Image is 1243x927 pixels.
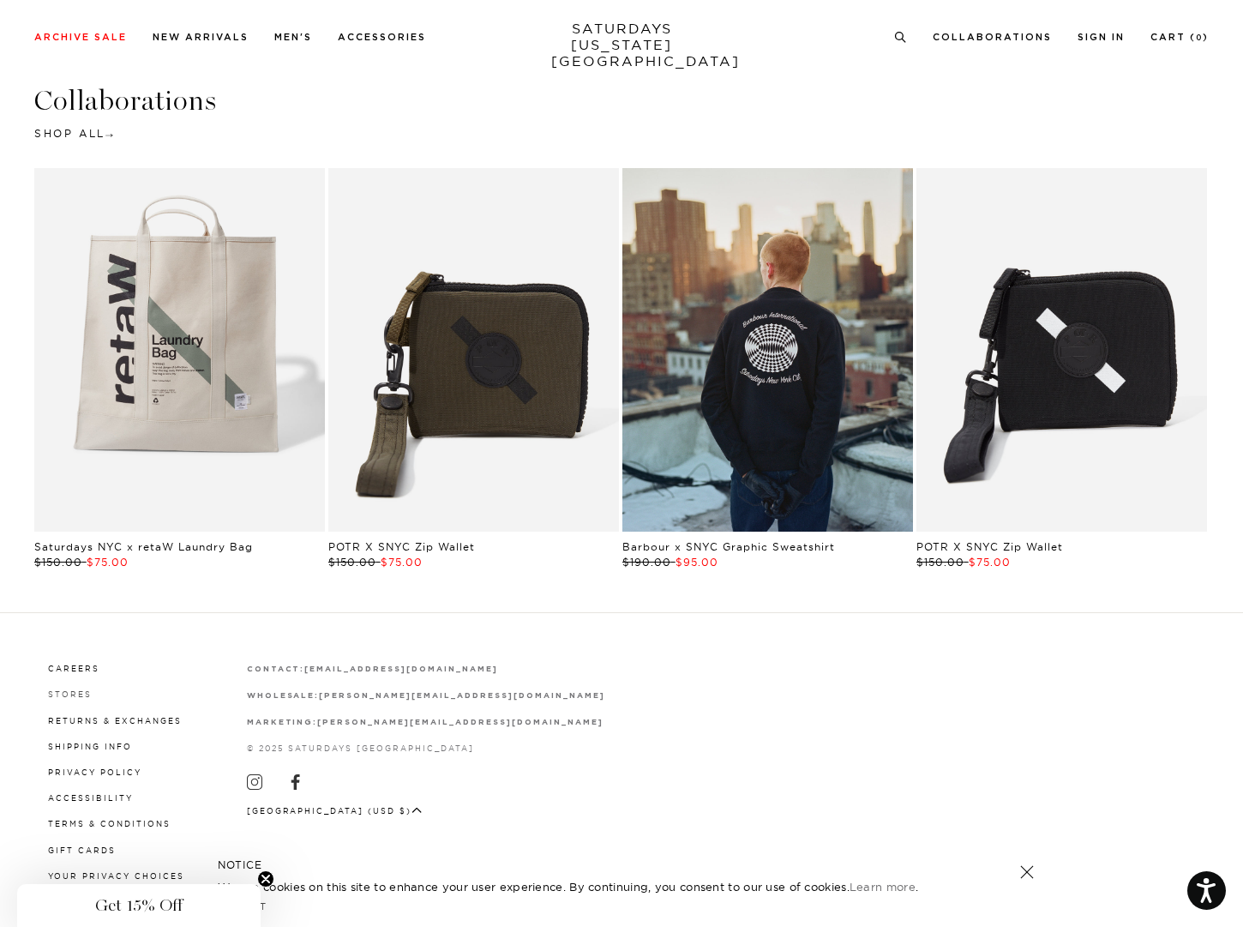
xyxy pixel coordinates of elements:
[48,819,171,828] a: Terms & Conditions
[48,793,133,803] a: Accessibility
[34,556,82,569] span: $150.00
[247,742,605,755] p: © 2025 Saturdays [GEOGRAPHIC_DATA]
[328,556,376,569] span: $150.00
[95,895,183,916] span: Get 15% Off
[153,33,249,42] a: New Arrivals
[850,880,916,894] a: Learn more
[48,871,184,881] a: Your privacy choices
[916,540,1063,553] a: POTR X SNYC Zip Wallet
[257,870,274,888] button: Close teaser
[274,33,312,42] a: Men's
[34,87,1209,115] h3: Collaborations
[319,690,604,700] a: [PERSON_NAME][EMAIL_ADDRESS][DOMAIN_NAME]
[1150,33,1209,42] a: Cart (0)
[247,719,318,726] strong: marketing:
[676,556,718,569] span: $95.00
[1078,33,1125,42] a: Sign In
[304,664,497,673] a: [EMAIL_ADDRESS][DOMAIN_NAME]
[87,556,129,569] span: $75.00
[622,556,671,569] span: $190.00
[48,742,132,751] a: Shipping Info
[48,846,116,855] a: Gift Cards
[247,665,305,673] strong: contact:
[317,719,603,726] strong: [PERSON_NAME][EMAIL_ADDRESS][DOMAIN_NAME]
[247,692,320,700] strong: wholesale:
[247,804,423,817] button: [GEOGRAPHIC_DATA] (USD $)
[48,689,92,699] a: Stores
[304,665,497,673] strong: [EMAIL_ADDRESS][DOMAIN_NAME]
[48,716,182,725] a: Returns & Exchanges
[48,664,99,673] a: Careers
[17,884,261,927] div: Get 15% OffClose teaser
[328,540,475,553] a: POTR X SNYC Zip Wallet
[317,717,603,726] a: [PERSON_NAME][EMAIL_ADDRESS][DOMAIN_NAME]
[969,556,1011,569] span: $75.00
[381,556,423,569] span: $75.00
[1196,34,1203,42] small: 0
[34,33,127,42] a: Archive Sale
[933,33,1052,42] a: Collaborations
[218,858,1025,873] h5: NOTICE
[319,692,604,700] strong: [PERSON_NAME][EMAIL_ADDRESS][DOMAIN_NAME]
[48,767,141,777] a: Privacy Policy
[551,21,693,69] a: SATURDAYS[US_STATE][GEOGRAPHIC_DATA]
[622,540,835,553] a: Barbour x SNYC Graphic Sweatshirt
[916,556,964,569] span: $150.00
[34,127,113,140] a: Shop All
[218,878,964,895] p: We use cookies on this site to enhance your user experience. By continuing, you consent to our us...
[338,33,426,42] a: Accessories
[34,540,253,553] a: Saturdays NYC x retaW Laundry Bag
